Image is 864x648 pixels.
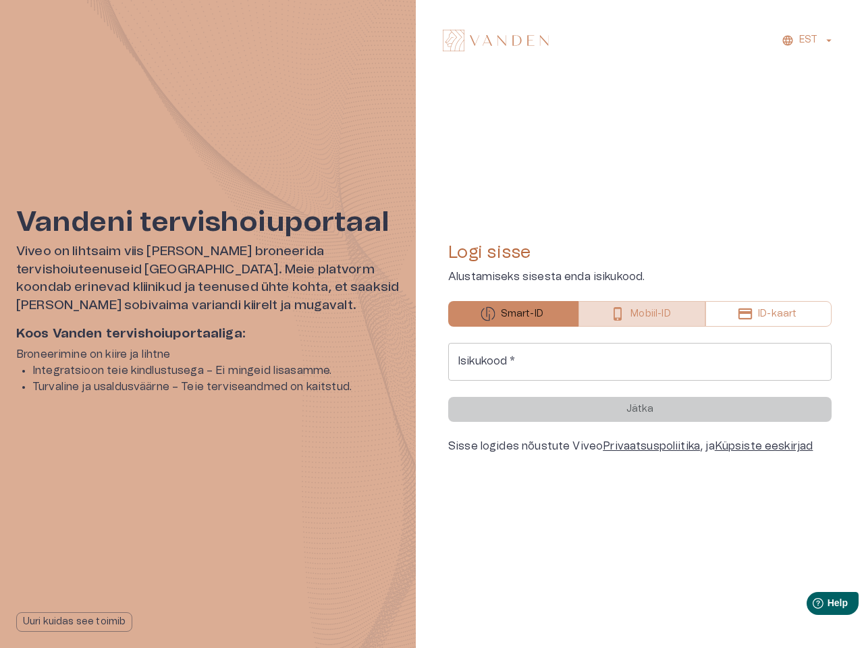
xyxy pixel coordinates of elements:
p: Smart-ID [501,307,543,321]
a: Küpsiste eeskirjad [715,441,813,452]
p: Mobiil-ID [630,307,670,321]
a: Privaatsuspoliitika [603,441,700,452]
p: ID-kaart [758,307,796,321]
button: Mobiil-ID [578,301,706,327]
button: Smart-ID [448,301,578,327]
div: Sisse logides nõustute Viveo , ja [448,438,832,454]
p: Alustamiseks sisesta enda isikukood. [448,269,832,285]
iframe: Help widget launcher [759,587,864,624]
img: Vanden logo [443,30,549,51]
button: EST [780,30,837,50]
button: ID-kaart [705,301,832,327]
h4: Logi sisse [448,242,832,263]
p: Uuri kuidas see toimib [23,615,126,629]
button: Uuri kuidas see toimib [16,612,132,632]
p: EST [799,33,817,47]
